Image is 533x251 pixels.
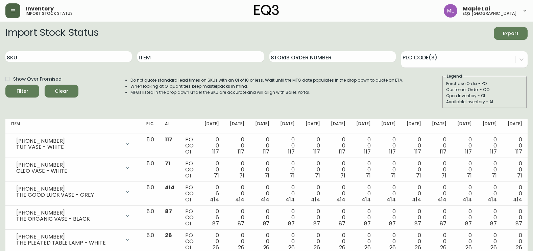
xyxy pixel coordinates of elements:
[185,172,191,179] span: OI
[165,160,170,167] span: 71
[508,161,522,179] div: 0 0
[11,137,136,151] div: [PHONE_NUMBER]TUT VASE - WHITE
[414,148,421,156] span: 117
[255,232,270,251] div: 0 0
[356,137,371,155] div: 0 0
[5,119,141,134] th: Item
[463,196,472,203] span: 414
[483,137,497,155] div: 0 0
[288,148,295,156] span: 117
[315,172,320,179] span: 71
[16,210,121,216] div: [PHONE_NUMBER]
[288,220,295,227] span: 87
[331,208,345,227] div: 0 0
[26,11,73,16] h5: import stock status
[16,240,121,246] div: THE PLEATED TABLE LAMP - WHITE
[165,207,172,215] span: 87
[306,185,320,203] div: 0 0
[407,208,421,227] div: 0 0
[463,6,490,11] span: Maple Lai
[5,85,39,97] button: Filter
[340,172,345,179] span: 71
[280,232,295,251] div: 0 0
[452,119,477,134] th: [DATE]
[313,148,320,156] span: 117
[185,220,191,227] span: OI
[230,161,244,179] div: 0 0
[339,220,345,227] span: 87
[477,119,503,134] th: [DATE]
[446,87,523,93] div: Customer Order - CO
[440,220,446,227] span: 87
[141,206,160,230] td: 5.0
[515,220,522,227] span: 87
[212,220,219,227] span: 87
[441,172,446,179] span: 71
[16,162,121,168] div: [PHONE_NUMBER]
[407,232,421,251] div: 0 0
[263,220,270,227] span: 87
[437,196,446,203] span: 414
[513,196,522,203] span: 414
[212,148,219,156] span: 117
[261,196,270,203] span: 414
[389,148,396,156] span: 117
[457,137,472,155] div: 0 0
[465,148,472,156] span: 117
[306,137,320,155] div: 0 0
[130,89,404,95] li: MFGs listed in the drop down under the SKU are accurate and will align with Sales Portal.
[351,119,376,134] th: [DATE]
[185,196,191,203] span: OI
[16,234,121,240] div: [PHONE_NUMBER]
[508,208,522,227] div: 0 0
[185,208,194,227] div: PO CO
[440,148,446,156] span: 117
[331,137,345,155] div: 0 0
[204,161,219,179] div: 0 0
[407,185,421,203] div: 0 0
[463,11,517,16] h5: eq3 [GEOGRAPHIC_DATA]
[160,119,180,134] th: AI
[490,220,497,227] span: 87
[432,208,446,227] div: 0 0
[457,208,472,227] div: 0 0
[483,208,497,227] div: 0 0
[230,185,244,203] div: 0 0
[185,137,194,155] div: PO CO
[290,172,295,179] span: 71
[407,137,421,155] div: 0 0
[16,138,121,144] div: [PHONE_NUMBER]
[389,220,396,227] span: 87
[517,172,522,179] span: 71
[11,208,136,223] div: [PHONE_NUMBER]THE ORGANIC VASE - BLACK
[165,184,174,191] span: 414
[502,119,528,134] th: [DATE]
[210,196,219,203] span: 414
[141,119,160,134] th: PLC
[165,231,172,239] span: 26
[446,73,463,79] legend: Legend
[235,196,244,203] span: 414
[204,232,219,251] div: 0 0
[204,137,219,155] div: 0 0
[16,144,121,150] div: TUT VASE - WHITE
[306,208,320,227] div: 0 0
[224,119,250,134] th: [DATE]
[339,148,345,156] span: 117
[5,27,98,40] h2: Import Stock Status
[313,220,320,227] span: 87
[26,6,54,11] span: Inventory
[444,4,457,18] img: 61e28cffcf8cc9f4e300d877dd684943
[255,161,270,179] div: 0 0
[364,148,371,156] span: 117
[238,220,244,227] span: 87
[508,137,522,155] div: 0 0
[412,196,421,203] span: 414
[306,232,320,251] div: 0 0
[230,232,244,251] div: 0 0
[280,208,295,227] div: 0 0
[432,185,446,203] div: 0 0
[336,196,345,203] span: 414
[331,185,345,203] div: 0 0
[130,83,404,89] li: When looking at OI quantities, keep masterpacks in mind.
